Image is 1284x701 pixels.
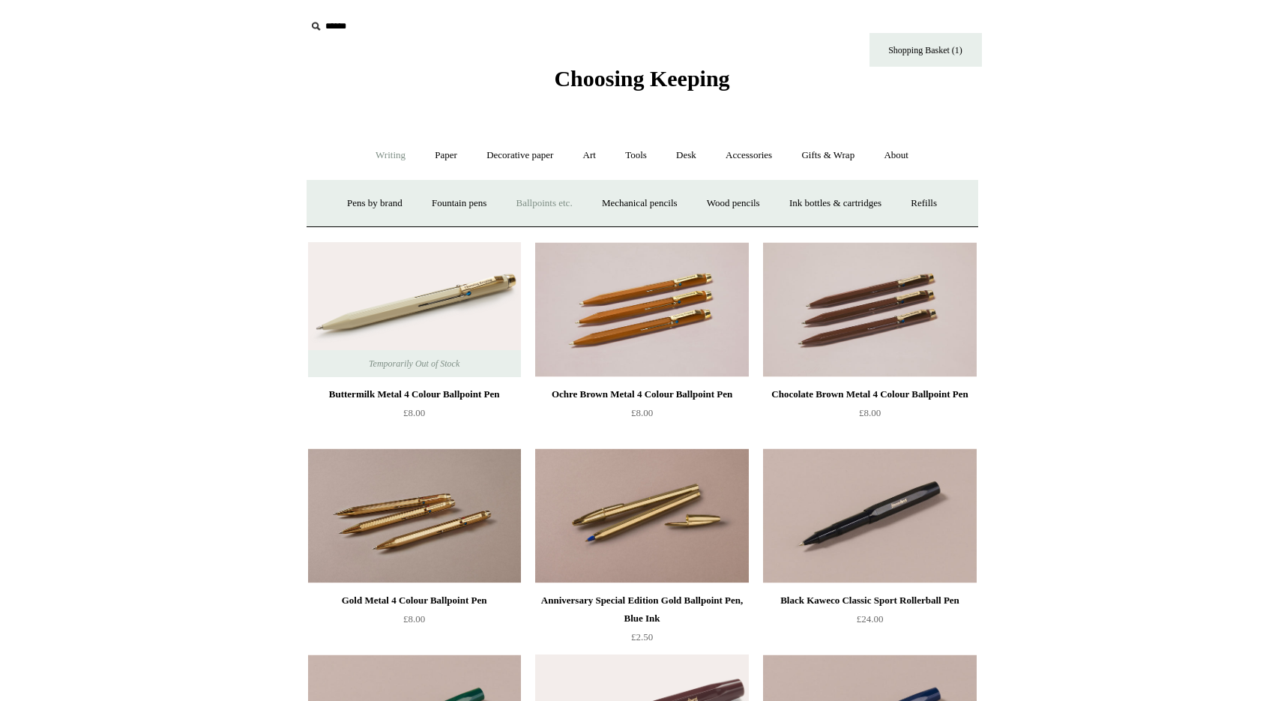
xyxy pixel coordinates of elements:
[539,385,744,403] div: Ochre Brown Metal 4 Colour Ballpoint Pen
[354,350,474,377] span: Temporarily Out of Stock
[612,136,660,175] a: Tools
[767,385,972,403] div: Chocolate Brown Metal 4 Colour Ballpoint Pen
[539,592,744,628] div: Anniversary Special Edition Gold Ballpoint Pen, Blue Ink
[312,385,517,403] div: Buttermilk Metal 4 Colour Ballpoint Pen
[788,136,868,175] a: Gifts & Wrap
[763,448,976,583] a: Black Kaweco Classic Sport Rollerball Pen Black Kaweco Classic Sport Rollerball Pen
[503,184,586,223] a: Ballpoints etc.
[312,592,517,610] div: Gold Metal 4 Colour Ballpoint Pen
[535,448,748,583] img: Anniversary Special Edition Gold Ballpoint Pen, Blue Ink
[857,613,884,625] span: £24.00
[767,592,972,610] div: Black Kaweco Classic Sport Rollerball Pen
[535,242,748,377] a: Ochre Brown Metal 4 Colour Ballpoint Pen Ochre Brown Metal 4 Colour Ballpoint Pen
[631,407,653,418] span: £8.00
[859,407,881,418] span: £8.00
[308,592,521,653] a: Gold Metal 4 Colour Ballpoint Pen £8.00
[554,78,729,88] a: Choosing Keeping
[588,184,691,223] a: Mechanical pencils
[570,136,609,175] a: Art
[663,136,710,175] a: Desk
[763,242,976,377] a: Chocolate Brown Metal 4 Colour Ballpoint Pen Chocolate Brown Metal 4 Colour Ballpoint Pen
[763,592,976,653] a: Black Kaweco Classic Sport Rollerball Pen £24.00
[870,136,922,175] a: About
[308,448,521,583] img: Gold Metal 4 Colour Ballpoint Pen
[308,242,521,377] img: Buttermilk Metal 4 Colour Ballpoint Pen
[362,136,419,175] a: Writing
[308,242,521,377] a: Buttermilk Metal 4 Colour Ballpoint Pen Buttermilk Metal 4 Colour Ballpoint Pen Temporarily Out o...
[403,613,425,625] span: £8.00
[418,184,500,223] a: Fountain pens
[631,631,653,643] span: £2.50
[763,242,976,377] img: Chocolate Brown Metal 4 Colour Ballpoint Pen
[535,448,748,583] a: Anniversary Special Edition Gold Ballpoint Pen, Blue Ink Anniversary Special Edition Gold Ballpoi...
[763,448,976,583] img: Black Kaweco Classic Sport Rollerball Pen
[535,592,748,653] a: Anniversary Special Edition Gold Ballpoint Pen, Blue Ink £2.50
[897,184,950,223] a: Refills
[535,385,748,447] a: Ochre Brown Metal 4 Colour Ballpoint Pen £8.00
[763,385,976,447] a: Chocolate Brown Metal 4 Colour Ballpoint Pen £8.00
[776,184,895,223] a: Ink bottles & cartridges
[308,448,521,583] a: Gold Metal 4 Colour Ballpoint Pen Gold Metal 4 Colour Ballpoint Pen
[403,407,425,418] span: £8.00
[869,33,982,67] a: Shopping Basket (1)
[473,136,567,175] a: Decorative paper
[712,136,786,175] a: Accessories
[693,184,774,223] a: Wood pencils
[554,66,729,91] span: Choosing Keeping
[535,242,748,377] img: Ochre Brown Metal 4 Colour Ballpoint Pen
[421,136,471,175] a: Paper
[334,184,416,223] a: Pens by brand
[308,385,521,447] a: Buttermilk Metal 4 Colour Ballpoint Pen £8.00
